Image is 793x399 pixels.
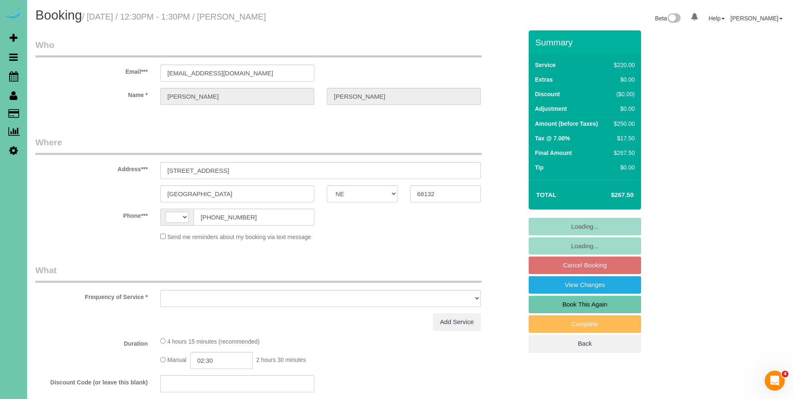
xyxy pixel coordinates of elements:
div: $0.00 [611,105,635,113]
div: $220.00 [611,61,635,69]
small: / [DATE] / 12:30PM - 1:30PM / [PERSON_NAME] [82,12,266,21]
legend: What [35,264,482,283]
div: $250.00 [611,120,635,128]
span: Manual [167,357,186,364]
h3: Summary [535,37,637,47]
legend: Where [35,136,482,155]
div: $0.00 [611,75,635,84]
label: Discount Code (or leave this blank) [29,375,154,387]
label: Service [535,61,556,69]
a: Add Service [433,313,481,331]
iframe: Intercom live chat [765,371,785,391]
div: $0.00 [611,163,635,172]
a: View Changes [529,276,641,294]
label: Discount [535,90,560,98]
label: Final Amount [535,149,572,157]
span: 4 hours 15 minutes (recommended) [167,338,260,345]
span: 4 [782,371,788,377]
a: Beta [655,15,681,22]
label: Frequency of Service * [29,290,154,301]
span: 2 hours 30 minutes [256,357,306,364]
a: [PERSON_NAME] [731,15,783,22]
label: Name * [29,88,154,99]
a: Book This Again [529,296,641,313]
label: Adjustment [535,105,567,113]
div: $267.50 [611,149,635,157]
label: Tip [535,163,544,172]
span: Send me reminders about my booking via text message [167,234,311,240]
div: $17.50 [611,134,635,142]
img: Automaid Logo [5,8,22,20]
legend: Who [35,39,482,57]
a: Help [708,15,725,22]
label: Extras [535,75,553,84]
div: ($0.00) [611,90,635,98]
strong: Total [536,191,557,198]
span: Booking [35,8,82,22]
label: Tax @ 7.00% [535,134,570,142]
label: Amount (before Taxes) [535,120,598,128]
label: Duration [29,337,154,348]
h4: $267.50 [586,192,634,199]
a: Back [529,335,641,352]
img: New interface [667,13,681,24]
